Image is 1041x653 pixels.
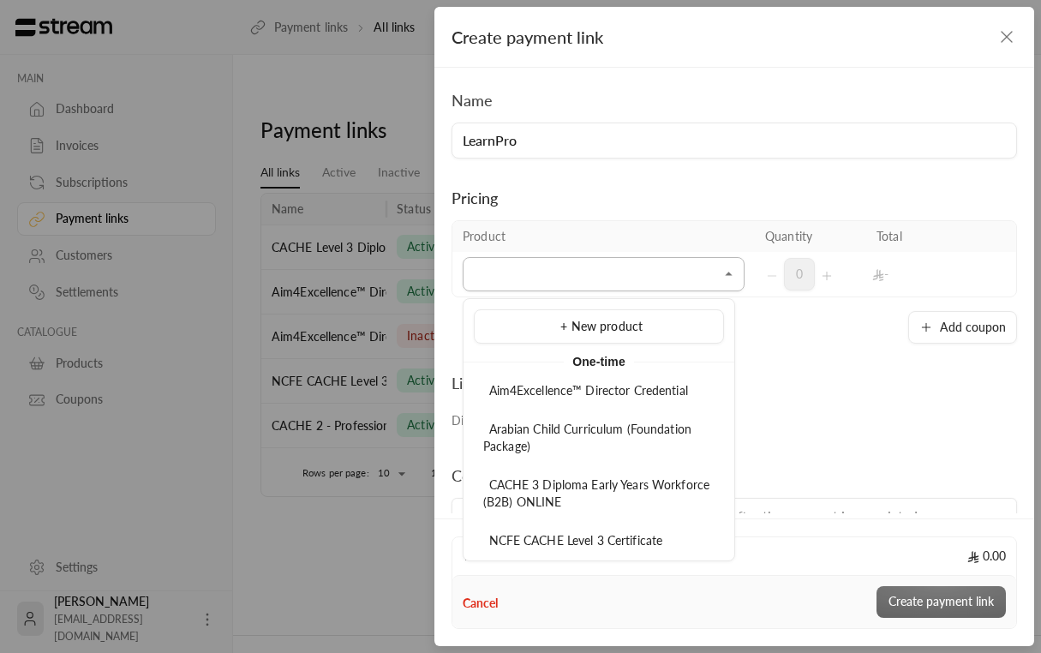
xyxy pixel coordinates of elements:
[452,88,493,112] div: Name
[452,464,721,488] div: Confirmation screen message (optional)
[967,548,1006,565] span: 0.00
[452,221,755,252] th: Product
[866,221,978,252] th: Total
[719,264,739,285] button: Close
[452,371,711,395] div: Link duration
[784,258,815,291] span: 0
[755,221,866,252] th: Quantity
[908,311,1017,344] button: Add coupon
[489,533,663,548] span: NCFE CACHE Level 3 Certificate
[564,351,634,372] span: One-time
[866,252,978,297] td: -
[463,595,498,612] button: Cancel
[452,27,603,47] span: Create payment link
[452,123,1017,159] input: Payment link name
[483,477,709,510] span: CACHE 3 Diploma Early Years Workforce (B2B) ONLINE
[483,422,691,454] span: Arabian Child Curriculum (Foundation Package)
[489,383,688,398] span: Aim4Excellence™ Director Credential
[452,220,1017,297] table: Selected Products
[452,186,1017,210] div: Pricing
[452,413,589,428] span: Disable payment link after
[560,319,643,333] span: + New product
